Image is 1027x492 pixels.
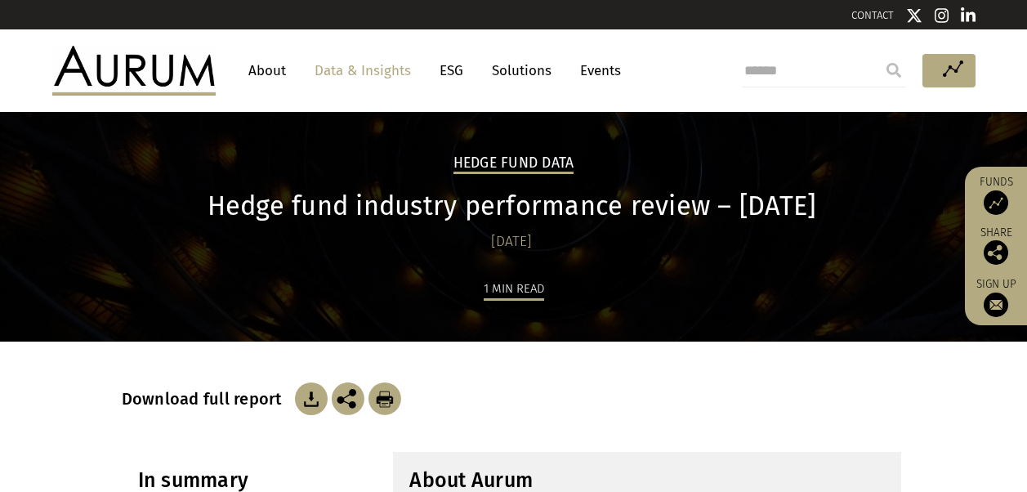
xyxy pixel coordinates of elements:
[52,46,216,95] img: Aurum
[984,293,1008,317] img: Sign up to our newsletter
[572,56,621,86] a: Events
[431,56,471,86] a: ESG
[368,382,401,415] img: Download Article
[961,7,976,24] img: Linkedin icon
[306,56,419,86] a: Data & Insights
[484,279,544,301] div: 1 min read
[935,7,949,24] img: Instagram icon
[973,227,1019,265] div: Share
[984,240,1008,265] img: Share this post
[332,382,364,415] img: Share this post
[453,154,574,174] h2: Hedge Fund Data
[973,277,1019,317] a: Sign up
[877,54,910,87] input: Submit
[851,9,894,21] a: CONTACT
[973,175,1019,215] a: Funds
[295,382,328,415] img: Download Article
[122,230,902,253] div: [DATE]
[122,190,902,222] h1: Hedge fund industry performance review – [DATE]
[906,7,922,24] img: Twitter icon
[484,56,560,86] a: Solutions
[240,56,294,86] a: About
[984,190,1008,215] img: Access Funds
[122,389,291,409] h3: Download full report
